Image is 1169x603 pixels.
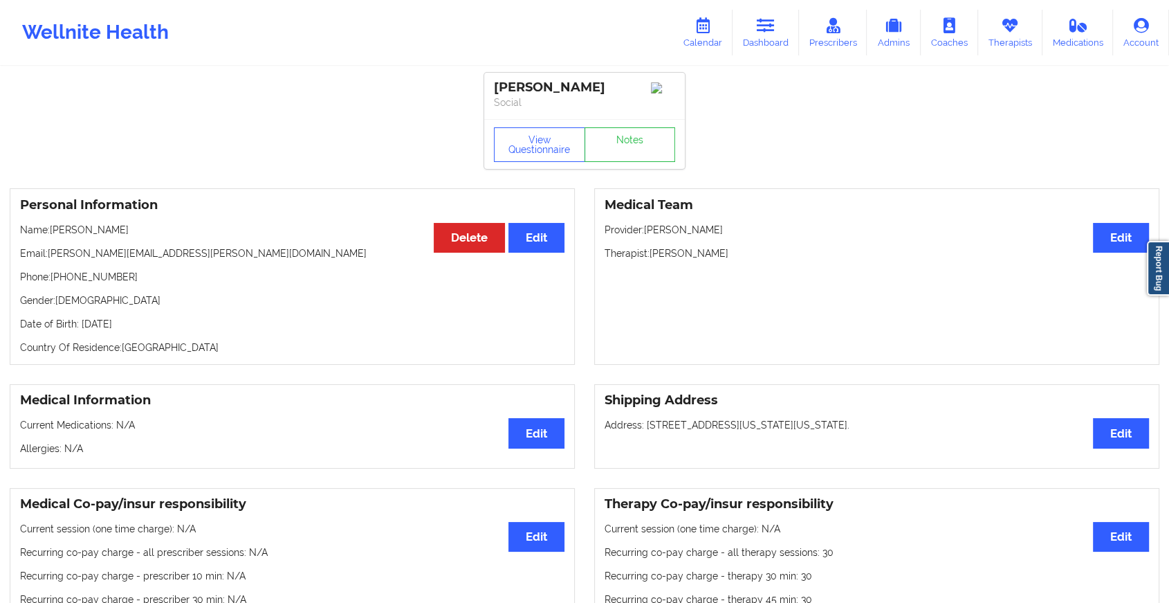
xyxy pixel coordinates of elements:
[605,223,1149,237] p: Provider: [PERSON_NAME]
[508,418,564,448] button: Edit
[605,569,1149,583] p: Recurring co-pay charge - therapy 30 min : 30
[20,569,564,583] p: Recurring co-pay charge - prescriber 10 min : N/A
[605,546,1149,559] p: Recurring co-pay charge - all therapy sessions : 30
[20,223,564,237] p: Name: [PERSON_NAME]
[20,294,564,307] p: Gender: [DEMOGRAPHIC_DATA]
[434,223,505,253] button: Delete
[1093,418,1149,448] button: Edit
[1147,241,1169,296] a: Report Bug
[20,393,564,408] h3: Medical Information
[605,246,1149,260] p: Therapist: [PERSON_NAME]
[508,522,564,552] button: Edit
[978,10,1042,55] a: Therapists
[20,496,564,512] h3: Medical Co-pay/insur responsibility
[605,393,1149,408] h3: Shipping Address
[20,546,564,559] p: Recurring co-pay charge - all prescriber sessions : N/A
[733,10,799,55] a: Dashboard
[494,127,585,162] button: View Questionnaire
[494,80,675,96] div: [PERSON_NAME]
[651,82,675,93] img: Image%2Fplaceholer-image.png
[20,197,564,213] h3: Personal Information
[799,10,867,55] a: Prescribers
[494,96,675,109] p: Social
[1042,10,1114,55] a: Medications
[1113,10,1169,55] a: Account
[20,270,564,284] p: Phone: [PHONE_NUMBER]
[605,496,1149,512] h3: Therapy Co-pay/insur responsibility
[584,127,676,162] a: Notes
[20,341,564,354] p: Country Of Residence: [GEOGRAPHIC_DATA]
[20,418,564,432] p: Current Medications: N/A
[1093,522,1149,552] button: Edit
[867,10,921,55] a: Admins
[605,522,1149,536] p: Current session (one time charge): N/A
[1093,223,1149,253] button: Edit
[20,317,564,331] p: Date of Birth: [DATE]
[20,246,564,260] p: Email: [PERSON_NAME][EMAIL_ADDRESS][PERSON_NAME][DOMAIN_NAME]
[508,223,564,253] button: Edit
[20,522,564,536] p: Current session (one time charge): N/A
[605,418,1149,432] p: Address: [STREET_ADDRESS][US_STATE][US_STATE].
[20,442,564,456] p: Allergies: N/A
[921,10,978,55] a: Coaches
[605,197,1149,213] h3: Medical Team
[673,10,733,55] a: Calendar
